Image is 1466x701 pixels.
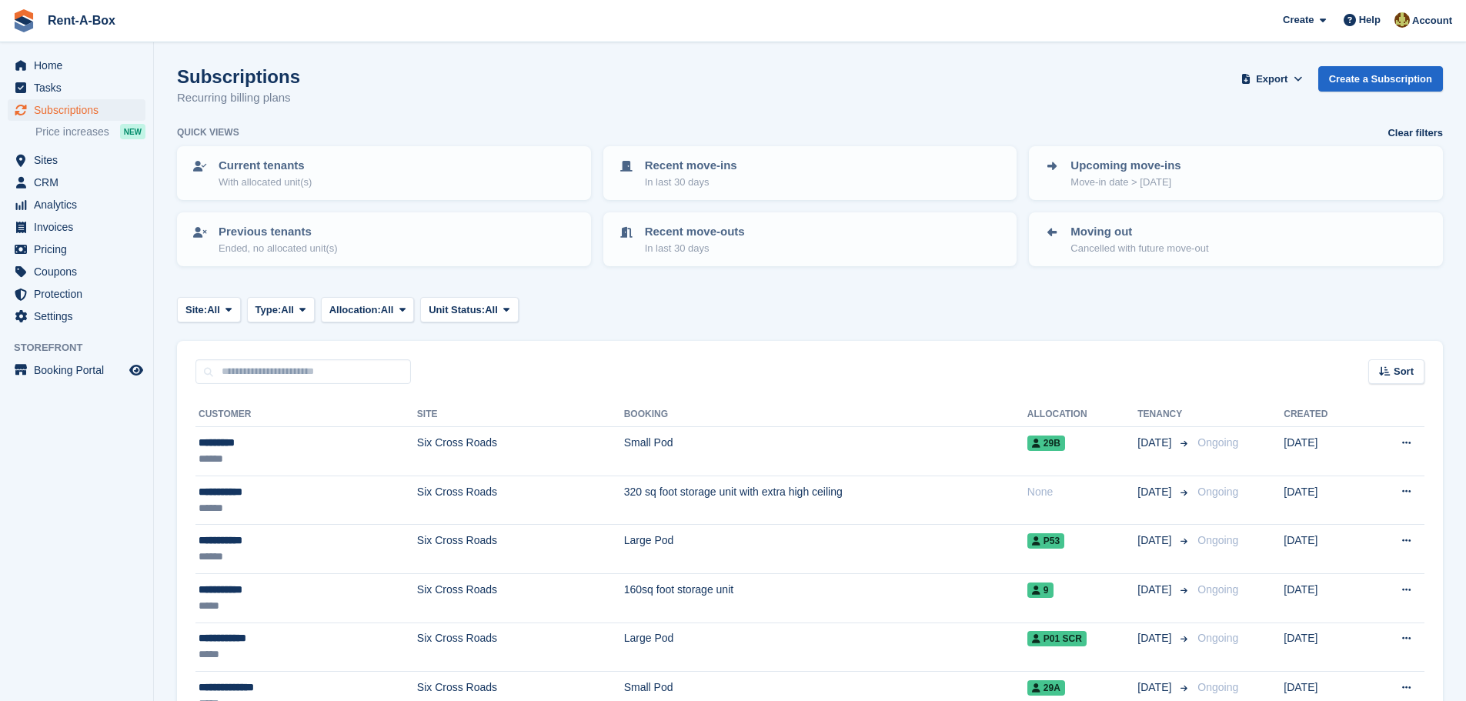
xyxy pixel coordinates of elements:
span: Ongoing [1197,534,1238,546]
p: In last 30 days [645,241,745,256]
a: menu [8,216,145,238]
a: menu [8,359,145,381]
th: Allocation [1027,402,1137,427]
span: All [207,302,220,318]
span: 29B [1027,436,1065,451]
a: Rent-A-Box [42,8,122,33]
span: [DATE] [1137,679,1174,696]
span: Ongoing [1197,436,1238,449]
span: Subscriptions [34,99,126,121]
a: menu [8,283,145,305]
div: NEW [120,124,145,139]
button: Type: All [247,297,315,322]
div: None [1027,484,1137,500]
span: Export [1256,72,1287,87]
img: stora-icon-8386f47178a22dfd0bd8f6a31ec36ba5ce8667c1dd55bd0f319d3a0aa187defe.svg [12,9,35,32]
img: Mairead Collins [1394,12,1410,28]
p: In last 30 days [645,175,737,190]
p: Recurring billing plans [177,89,300,107]
p: Recent move-ins [645,157,737,175]
span: Booking Portal [34,359,126,381]
td: Six Cross Roads [417,525,624,574]
td: [DATE] [1284,573,1364,623]
a: Previous tenants Ended, no allocated unit(s) [179,214,589,265]
button: Site: All [177,297,241,322]
span: All [485,302,498,318]
span: [DATE] [1137,532,1174,549]
a: menu [8,239,145,260]
td: Large Pod [624,525,1027,574]
span: Ongoing [1197,486,1238,498]
a: menu [8,194,145,215]
a: Moving out Cancelled with future move-out [1030,214,1441,265]
a: Upcoming move-ins Move-in date > [DATE] [1030,148,1441,199]
p: Ended, no allocated unit(s) [219,241,338,256]
th: Tenancy [1137,402,1191,427]
span: Ongoing [1197,681,1238,693]
td: [DATE] [1284,525,1364,574]
button: Export [1238,66,1306,92]
td: [DATE] [1284,476,1364,525]
span: P01 SCR [1027,631,1087,646]
td: [DATE] [1284,427,1364,476]
span: Settings [34,305,126,327]
span: Analytics [34,194,126,215]
span: Sites [34,149,126,171]
span: P53 [1027,533,1064,549]
td: 320 sq foot storage unit with extra high ceiling [624,476,1027,525]
span: Site: [185,302,207,318]
p: Upcoming move-ins [1070,157,1180,175]
td: Six Cross Roads [417,427,624,476]
span: Invoices [34,216,126,238]
th: Customer [195,402,417,427]
span: Sort [1394,364,1414,379]
span: 29A [1027,680,1065,696]
a: menu [8,305,145,327]
th: Booking [624,402,1027,427]
td: Six Cross Roads [417,623,624,672]
a: menu [8,172,145,193]
a: Create a Subscription [1318,66,1443,92]
a: Recent move-ins In last 30 days [605,148,1016,199]
p: Moving out [1070,223,1208,241]
span: Pricing [34,239,126,260]
td: Six Cross Roads [417,476,624,525]
span: [DATE] [1137,484,1174,500]
h6: Quick views [177,125,239,139]
span: Storefront [14,340,153,356]
p: With allocated unit(s) [219,175,312,190]
span: [DATE] [1137,582,1174,598]
span: CRM [34,172,126,193]
button: Unit Status: All [420,297,518,322]
span: [DATE] [1137,435,1174,451]
span: Protection [34,283,126,305]
p: Previous tenants [219,223,338,241]
h1: Subscriptions [177,66,300,87]
span: All [281,302,294,318]
p: Cancelled with future move-out [1070,241,1208,256]
p: Current tenants [219,157,312,175]
span: Allocation: [329,302,381,318]
td: Large Pod [624,623,1027,672]
a: menu [8,55,145,76]
span: Ongoing [1197,632,1238,644]
a: Preview store [127,361,145,379]
span: [DATE] [1137,630,1174,646]
a: Price increases NEW [35,123,145,140]
td: [DATE] [1284,623,1364,672]
button: Allocation: All [321,297,415,322]
p: Move-in date > [DATE] [1070,175,1180,190]
td: Small Pod [624,427,1027,476]
span: Ongoing [1197,583,1238,596]
span: Price increases [35,125,109,139]
p: Recent move-outs [645,223,745,241]
a: menu [8,99,145,121]
a: menu [8,149,145,171]
th: Site [417,402,624,427]
span: Type: [255,302,282,318]
span: Tasks [34,77,126,98]
span: Home [34,55,126,76]
td: Six Cross Roads [417,573,624,623]
span: Create [1283,12,1314,28]
td: 160sq foot storage unit [624,573,1027,623]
